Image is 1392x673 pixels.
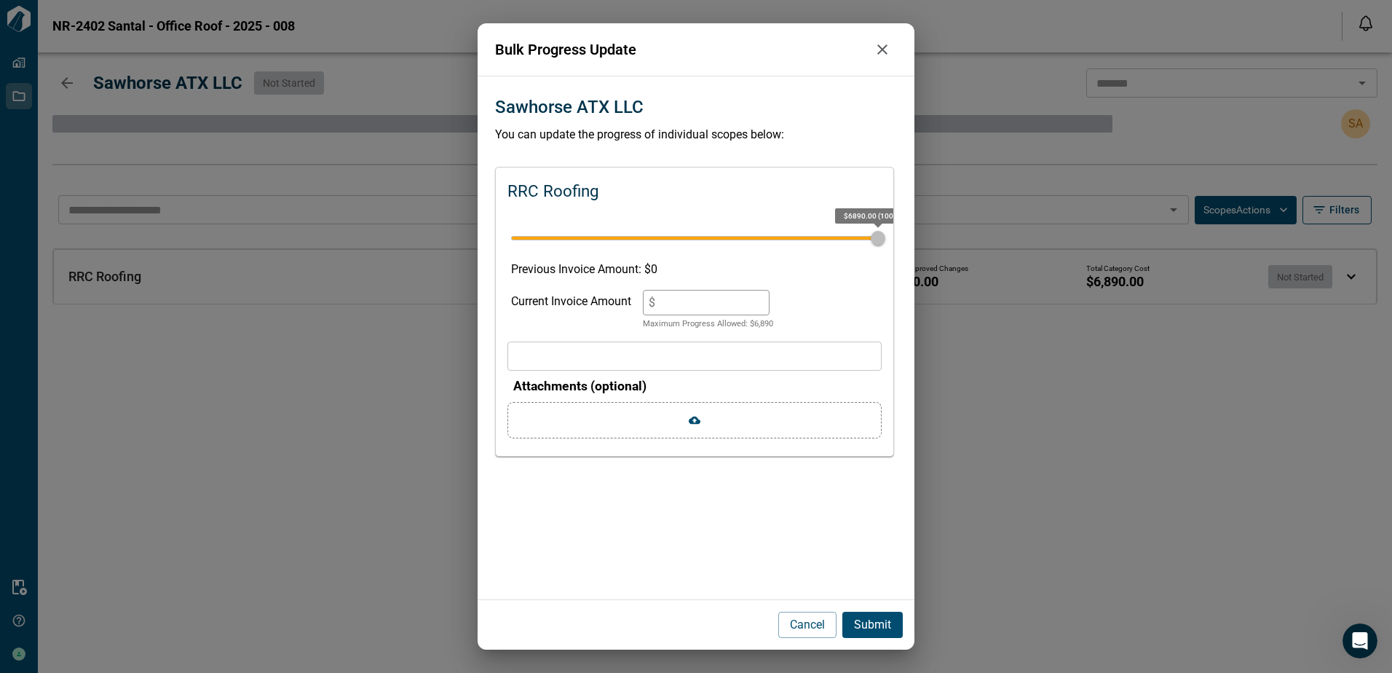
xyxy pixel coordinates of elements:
p: Maximum Progress Allowed: $ 6,890 [643,318,773,331]
p: Attachments (optional) [513,377,882,395]
span: $ [649,296,655,310]
button: Submit [842,612,903,638]
div: Current Invoice Amount [511,290,631,331]
p: Previous Invoice Amount: $ 0 [511,261,878,278]
p: RRC Roofing [507,179,599,204]
iframe: Intercom live chat [1342,623,1377,658]
p: Cancel [790,616,825,634]
p: Sawhorse ATX LLC [495,94,644,120]
button: Cancel [778,612,837,638]
p: You can update the progress of individual scopes below: [495,126,897,143]
p: Submit [854,616,891,634]
p: Bulk Progress Update [495,39,868,60]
